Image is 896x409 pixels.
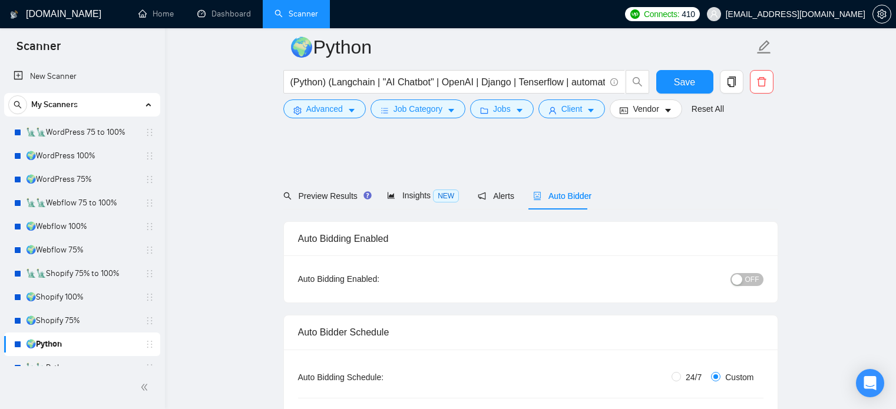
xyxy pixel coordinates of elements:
[644,8,679,21] span: Connects:
[298,222,763,255] div: Auto Bidding Enabled
[664,106,672,115] span: caret-down
[290,32,754,62] input: Scanner name...
[4,65,160,88] li: New Scanner
[750,77,773,87] span: delete
[283,192,292,200] span: search
[31,93,78,117] span: My Scanners
[656,70,713,94] button: Save
[145,292,154,302] span: holder
[533,191,591,201] span: Auto Bidder
[872,9,891,19] a: setting
[290,75,605,89] input: Search Freelance Jobs...
[298,272,453,285] div: Auto Bidding Enabled:
[433,189,459,202] span: NEW
[145,222,154,231] span: holder
[26,356,138,380] a: 🗽🗽Python
[10,5,18,24] img: logo
[298,371,453,384] div: Auto Bidding Schedule:
[283,99,366,118] button: settingAdvancedcaret-down
[275,9,318,19] a: searchScanner
[145,151,154,161] span: holder
[145,363,154,373] span: holder
[26,144,138,168] a: 🌍WordPress 100%
[856,369,884,397] div: Open Intercom Messenger
[587,106,595,115] span: caret-down
[348,106,356,115] span: caret-down
[630,9,640,19] img: upwork-logo.png
[493,102,511,115] span: Jobs
[26,121,138,144] a: 🗽🗽WordPress 75 to 100%
[145,128,154,137] span: holder
[26,215,138,238] a: 🌍Webflow 100%
[145,198,154,208] span: holder
[515,106,524,115] span: caret-down
[8,95,27,114] button: search
[533,192,541,200] span: robot
[720,77,743,87] span: copy
[720,70,743,94] button: copy
[447,106,455,115] span: caret-down
[756,39,772,55] span: edit
[720,371,758,384] span: Custom
[283,191,368,201] span: Preview Results
[620,106,628,115] span: idcard
[145,175,154,184] span: holder
[626,77,649,87] span: search
[197,9,251,19] a: dashboardDashboard
[26,309,138,332] a: 🌍Shopify 75%
[478,191,514,201] span: Alerts
[293,106,302,115] span: setting
[710,10,718,18] span: user
[381,106,389,115] span: bars
[548,106,557,115] span: user
[26,191,138,215] a: 🗽🗽Webflow 75 to 100%
[9,101,27,109] span: search
[610,78,618,86] span: info-circle
[362,190,373,201] div: Tooltip anchor
[745,273,759,286] span: OFF
[7,38,70,62] span: Scanner
[26,285,138,309] a: 🌍Shopify 100%
[145,316,154,325] span: holder
[750,70,773,94] button: delete
[306,102,343,115] span: Advanced
[561,102,583,115] span: Client
[480,106,488,115] span: folder
[26,332,138,356] a: 🌍Python
[470,99,534,118] button: folderJobscaret-down
[633,102,659,115] span: Vendor
[538,99,606,118] button: userClientcaret-down
[140,381,152,393] span: double-left
[145,269,154,278] span: holder
[478,192,486,200] span: notification
[692,102,724,115] a: Reset All
[145,245,154,255] span: holder
[682,8,695,21] span: 410
[14,65,151,88] a: New Scanner
[371,99,465,118] button: barsJob Categorycaret-down
[26,262,138,285] a: 🗽🗽Shopify 75% to 100%
[674,75,695,89] span: Save
[873,9,891,19] span: setting
[610,99,682,118] button: idcardVendorcaret-down
[394,102,442,115] span: Job Category
[872,5,891,24] button: setting
[681,371,706,384] span: 24/7
[26,168,138,191] a: 🌍WordPress 75%
[298,315,763,349] div: Auto Bidder Schedule
[387,191,459,200] span: Insights
[145,340,154,349] span: holder
[138,9,174,19] a: homeHome
[26,238,138,262] a: 🌍Webflow 75%
[387,191,395,199] span: area-chart
[626,70,649,94] button: search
